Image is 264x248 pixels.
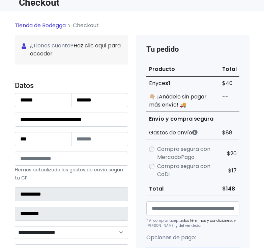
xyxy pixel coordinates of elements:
td: Enyce [146,76,219,90]
h4: Datos [15,81,128,90]
label: Compra segura con CoDi [157,162,217,178]
h4: Tu pedido [146,45,239,54]
a: Haz clic aquí para acceder [30,42,121,57]
span: ¿Tienes cuenta? [22,42,121,58]
p: Opciones de pago: [146,234,239,242]
small: Hemos actualizado los gastos de envío según tu CP [15,166,123,181]
td: -- [219,90,239,112]
td: $40 [219,76,239,90]
i: Los gastos de envío dependen de códigos postales. ¡Te puedes llevar más productos en un solo envío ! [192,130,198,135]
span: $17 [228,167,237,174]
span: $20 [227,150,237,157]
th: Producto [146,63,219,76]
td: $88 [219,126,239,139]
td: $148 [219,182,239,196]
nav: breadcrumb [15,22,250,35]
li: Checkout [66,22,99,30]
td: 👇🏼 ¡Añádelo sin pagar más envío! 🚚 [146,90,219,112]
a: Tienda de Bodegga [15,22,66,29]
a: los términos y condiciones [184,218,231,223]
th: Total [219,63,239,76]
th: Envío y compra segura [146,112,219,126]
strong: x1 [165,79,170,87]
th: Total [146,182,219,196]
p: * Al comprar aceptas de [PERSON_NAME] y del vendedor [146,218,239,228]
th: Gastos de envío [146,126,219,139]
label: Compra segura con MercadoPago [157,145,217,161]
